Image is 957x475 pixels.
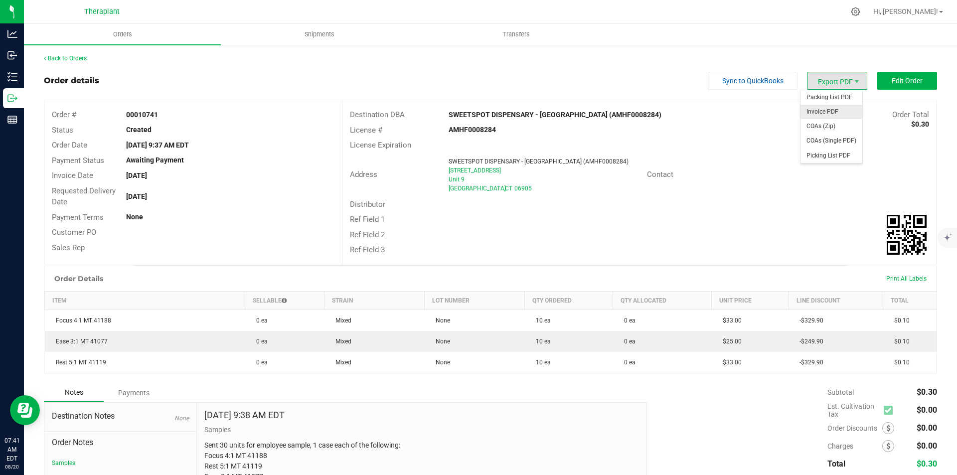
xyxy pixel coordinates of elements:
a: Shipments [221,24,418,45]
span: Mixed [330,317,351,324]
span: [GEOGRAPHIC_DATA] [449,185,506,192]
th: Strain [324,291,425,310]
span: Sales Rep [52,243,85,252]
span: , [504,185,505,192]
th: Qty Ordered [525,291,613,310]
strong: None [126,213,143,221]
span: Shipments [291,30,348,39]
span: Ref Field 1 [350,215,385,224]
span: $0.30 [917,459,937,469]
span: Payment Status [52,156,104,165]
div: Payments [104,384,163,402]
span: -$329.90 [795,317,823,324]
span: 0 ea [251,338,268,345]
span: Sync to QuickBooks [722,77,784,85]
inline-svg: Analytics [7,29,17,39]
span: Rest 5:1 MT 41119 [51,359,106,366]
span: $0.30 [917,387,937,397]
span: $0.10 [889,338,910,345]
strong: Awaiting Payment [126,156,184,164]
span: 0 ea [619,317,636,324]
span: Orders [100,30,146,39]
qrcode: 00010741 [887,215,927,255]
li: COAs (Single PDF) [800,134,862,148]
span: Print All Labels [886,275,927,282]
span: Order Total [892,110,929,119]
span: Focus 4:1 MT 41188 [51,317,111,324]
span: -$249.90 [795,338,823,345]
th: Unit Price [712,291,789,310]
span: Order Notes [52,437,189,449]
strong: [DATE] [126,171,147,179]
span: Customer PO [52,228,96,237]
th: Line Discount [789,291,883,310]
div: Order details [44,75,99,87]
inline-svg: Inbound [7,50,17,60]
strong: $0.30 [911,120,929,128]
span: Est. Cultivation Tax [827,402,880,418]
span: $25.00 [718,338,742,345]
span: None [174,415,189,422]
span: License # [350,126,382,135]
span: Charges [827,442,882,450]
strong: 00010741 [126,111,158,119]
span: $0.10 [889,359,910,366]
span: None [431,359,450,366]
span: License Expiration [350,141,411,150]
a: Orders [24,24,221,45]
button: Samples [52,459,75,468]
span: Invoice Date [52,171,93,180]
span: CT [505,185,512,192]
span: 10 ea [531,317,551,324]
span: 0 ea [619,359,636,366]
span: Distributor [350,200,385,209]
p: 07:41 AM EDT [4,436,19,463]
span: Ease 3:1 MT 41077 [51,338,108,345]
th: Total [883,291,937,310]
li: Invoice PDF [800,105,862,119]
inline-svg: Reports [7,115,17,125]
span: Subtotal [827,388,854,396]
iframe: Resource center [10,395,40,425]
span: Order Discounts [827,424,882,432]
th: Item [45,291,245,310]
span: $0.00 [917,441,937,451]
span: Payment Terms [52,213,104,222]
span: Total [827,459,845,469]
th: Sellable [245,291,324,310]
strong: [DATE] 9:37 AM EDT [126,141,189,149]
img: Scan me! [887,215,927,255]
span: None [431,317,450,324]
span: $33.00 [718,317,742,324]
button: Sync to QuickBooks [708,72,797,90]
span: Destination DBA [350,110,405,119]
span: SWEETSPOT DISPENSARY - [GEOGRAPHIC_DATA] (AMHF0008284) [449,158,629,165]
span: 0 ea [251,359,268,366]
p: 08/20 [4,463,19,471]
span: 0 ea [619,338,636,345]
span: $0.00 [917,405,937,415]
p: Samples [204,425,639,435]
span: -$329.90 [795,359,823,366]
strong: SWEETSPOT DISPENSARY - [GEOGRAPHIC_DATA] (AMHF0008284) [449,111,661,119]
div: Notes [44,383,104,402]
span: Edit Order [892,77,923,85]
strong: [DATE] [126,192,147,200]
span: Ref Field 3 [350,245,385,254]
span: 06905 [514,185,532,192]
h4: [DATE] 9:38 AM EDT [204,410,285,420]
span: Packing List PDF [800,90,862,105]
span: Order Date [52,141,87,150]
span: 10 ea [531,359,551,366]
span: 10 ea [531,338,551,345]
span: Unit 9 [449,176,465,183]
li: Picking List PDF [800,149,862,163]
th: Qty Allocated [613,291,712,310]
span: 0 ea [251,317,268,324]
span: $33.00 [718,359,742,366]
span: Hi, [PERSON_NAME]! [873,7,938,15]
li: COAs (Zip) [800,119,862,134]
span: Export PDF [807,72,867,90]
